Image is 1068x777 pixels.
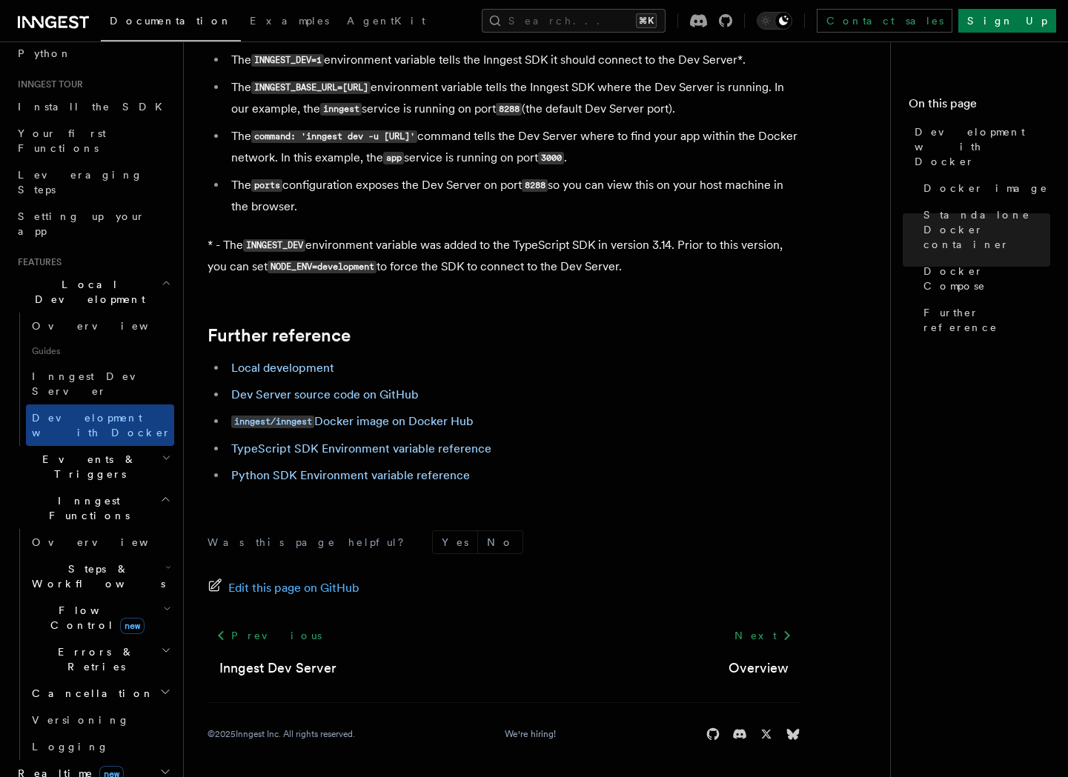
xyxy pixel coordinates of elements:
li: The configuration exposes the Dev Server on port so you can view this on your host machine in the... [227,175,800,217]
a: Setting up your app [12,203,174,244]
a: Local development [231,361,334,375]
h4: On this page [909,95,1050,119]
a: Overview [26,529,174,556]
span: Logging [32,741,109,753]
button: Events & Triggers [12,446,174,487]
span: Inngest Functions [12,493,160,523]
button: Toggle dark mode [757,12,792,30]
a: inngest/inngestDocker image on Docker Hub [231,414,474,428]
code: app [383,152,404,164]
a: Python SDK Environment variable reference [231,468,470,482]
p: * - The environment variable was added to the TypeScript SDK in version 3.14. Prior to this versi... [208,235,800,278]
code: 8288 [522,179,548,192]
code: INNGEST_BASE_URL=[URL] [251,81,371,94]
kbd: ⌘K [636,13,657,28]
a: Your first Functions [12,120,174,161]
button: Local Development [12,271,174,313]
a: Docker Compose [918,258,1050,299]
div: Inngest Functions [12,529,174,760]
a: Examples [241,4,338,40]
span: Guides [26,339,174,363]
a: Logging [26,733,174,760]
a: Contact sales [817,9,952,33]
div: Local Development [12,313,174,446]
span: Examples [250,15,329,27]
span: Install the SDK [18,101,171,113]
code: ports [251,179,282,192]
button: Cancellation [26,680,174,707]
a: Edit this page on GitHub [208,578,359,598]
span: Versioning [32,714,130,726]
span: new [120,618,145,634]
a: AgentKit [338,4,434,40]
span: Cancellation [26,686,154,701]
code: inngest/inngest [231,416,314,428]
span: Inngest Dev Server [32,370,159,397]
a: Next [726,622,800,649]
li: The command tells the Dev Server where to find your app within the Docker network. In this exampl... [227,126,800,169]
li: The environment variable tells the Inngest SDK where the Dev Server is running. In our example, t... [227,77,800,120]
span: Documentation [110,15,232,27]
code: inngest [320,103,362,116]
button: Yes [433,531,477,553]
span: Edit this page on GitHub [228,578,359,598]
span: Docker Compose [923,264,1050,293]
a: Install the SDK [12,93,174,120]
code: INNGEST_DEV=1 [251,54,324,67]
a: Development with Docker [26,404,174,446]
code: 8288 [496,103,522,116]
span: Overview [32,536,185,548]
button: Steps & Workflows [26,556,174,597]
span: Your first Functions [18,127,106,154]
a: Inngest Dev Server [219,658,336,678]
a: Development with Docker [909,119,1050,175]
span: Events & Triggers [12,452,162,481]
span: Docker image [923,181,1048,196]
span: Features [12,256,62,268]
code: INNGEST_DEV [243,239,305,252]
code: NODE_ENV=development [268,261,377,273]
span: Overview [32,320,185,332]
span: Python [18,47,72,59]
a: Versioning [26,707,174,733]
button: No [478,531,523,553]
span: AgentKit [347,15,425,27]
button: Errors & Retries [26,638,174,680]
button: Inngest Functions [12,487,174,529]
button: Flow Controlnew [26,597,174,638]
a: Standalone Docker container [918,201,1050,258]
a: Inngest Dev Server [26,363,174,404]
a: Leveraging Steps [12,161,174,203]
a: Further reference [918,299,1050,341]
li: The environment variable tells the Inngest SDK it should connect to the Dev Server*. [227,50,800,71]
a: Further reference [208,325,351,346]
span: Steps & Workflows [26,561,165,591]
a: Overview [729,658,789,678]
span: Further reference [923,305,1050,335]
a: Sign Up [958,9,1056,33]
a: Documentation [101,4,241,41]
span: Development with Docker [32,412,171,438]
a: Python [12,40,174,67]
span: Inngest tour [12,79,83,90]
div: © 2025 Inngest Inc. All rights reserved. [208,728,355,740]
a: Dev Server source code on GitHub [231,387,419,401]
span: Errors & Retries [26,644,161,674]
span: Standalone Docker container [923,207,1050,252]
a: Overview [26,313,174,339]
p: Was this page helpful? [208,535,414,550]
span: Development with Docker [915,124,1050,169]
code: command: 'inngest dev -u [URL]' [251,130,417,143]
a: Docker image [918,175,1050,201]
button: Search...⌘K [482,9,666,33]
span: Local Development [12,277,162,307]
span: Flow Control [26,603,163,633]
a: We're hiring! [505,728,556,740]
code: 3000 [538,152,564,164]
span: Setting up your app [18,210,145,237]
a: Previous [208,622,330,649]
a: TypeScript SDK Environment variable reference [231,441,491,456]
span: Leveraging Steps [18,169,143,196]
